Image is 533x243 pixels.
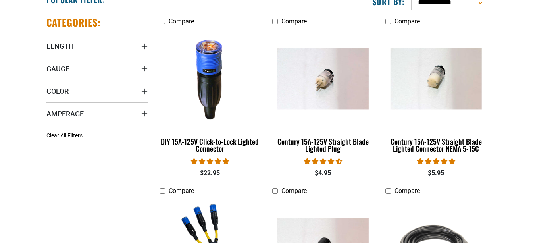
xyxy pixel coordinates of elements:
a: Clear All Filters [46,131,86,140]
span: Compare [281,17,307,25]
span: Color [46,87,69,96]
span: 4.38 stars [304,158,342,165]
h2: Categories: [46,16,101,29]
div: $22.95 [160,168,261,178]
img: DIY 15A-125V Click-to-Lock Lighted Connector [160,33,260,124]
div: Century 15A-125V Straight Blade Lighted Connector NEMA 5-15C [385,138,487,152]
a: DIY 15A-125V Click-to-Lock Lighted Connector DIY 15A-125V Click-to-Lock Lighted Connector [160,29,261,157]
span: Clear All Filters [46,132,83,139]
summary: Amperage [46,102,148,125]
span: Compare [394,187,420,195]
div: $4.95 [272,168,373,178]
span: Gauge [46,64,69,73]
img: Century 15A-125V Straight Blade Lighted Plug [273,48,373,109]
span: Compare [394,17,420,25]
summary: Color [46,80,148,102]
span: 5.00 stars [417,158,455,165]
span: Amperage [46,109,84,118]
a: Century 15A-125V Straight Blade Lighted Connector NEMA 5-15C Century 15A-125V Straight Blade Ligh... [385,29,487,157]
span: Compare [169,17,194,25]
summary: Gauge [46,58,148,80]
span: Length [46,42,74,51]
a: Century 15A-125V Straight Blade Lighted Plug Century 15A-125V Straight Blade Lighted Plug [272,29,373,157]
span: 4.84 stars [191,158,229,165]
img: Century 15A-125V Straight Blade Lighted Connector NEMA 5-15C [386,48,486,109]
span: Compare [169,187,194,195]
span: Compare [281,187,307,195]
div: DIY 15A-125V Click-to-Lock Lighted Connector [160,138,261,152]
summary: Length [46,35,148,57]
div: Century 15A-125V Straight Blade Lighted Plug [272,138,373,152]
div: $5.95 [385,168,487,178]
